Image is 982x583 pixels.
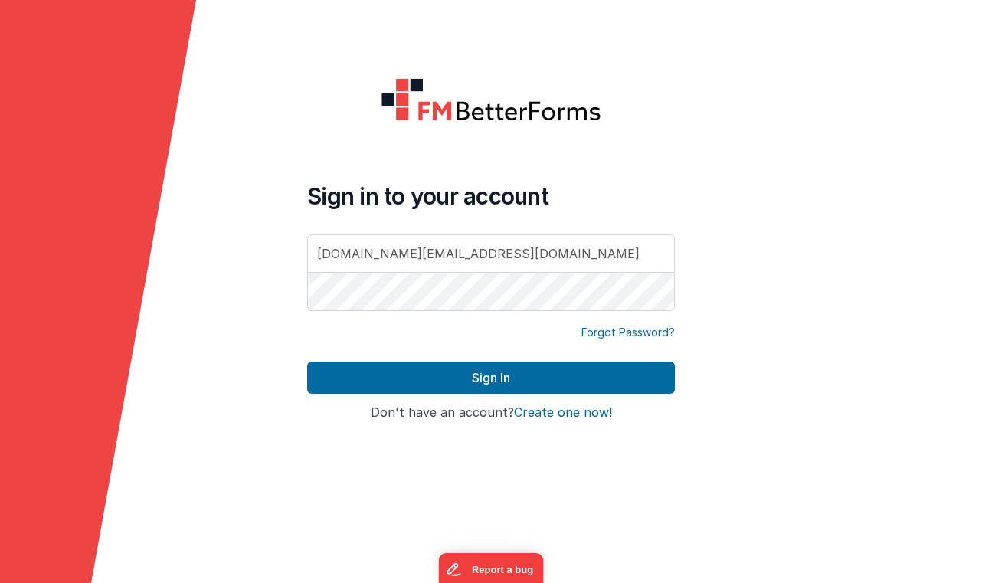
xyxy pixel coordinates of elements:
[514,406,612,420] button: Create one now!
[307,406,675,420] h4: Don't have an account?
[307,234,675,273] input: Email Address
[581,325,675,340] a: Forgot Password?
[307,362,675,394] button: Sign In
[307,182,675,210] h4: Sign in to your account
